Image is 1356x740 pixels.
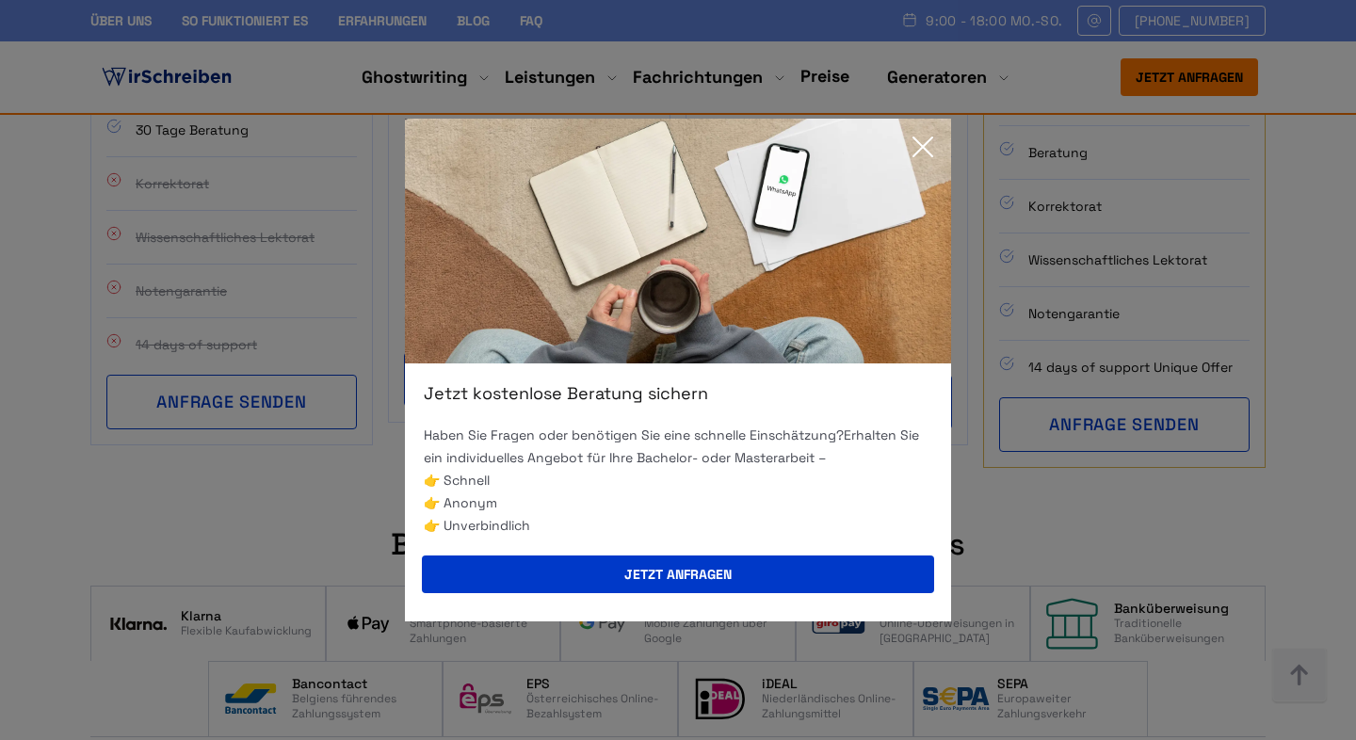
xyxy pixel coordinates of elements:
li: 👉 Anonym [424,491,932,514]
li: 👉 Schnell [424,469,932,491]
p: Haben Sie Fragen oder benötigen Sie eine schnelle Einschätzung? Erhalten Sie ein individuelles An... [424,424,932,469]
li: 👉 Unverbindlich [424,514,932,537]
img: exit [405,119,951,363]
div: Jetzt kostenlose Beratung sichern [405,382,951,405]
button: Jetzt anfragen [422,555,934,593]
